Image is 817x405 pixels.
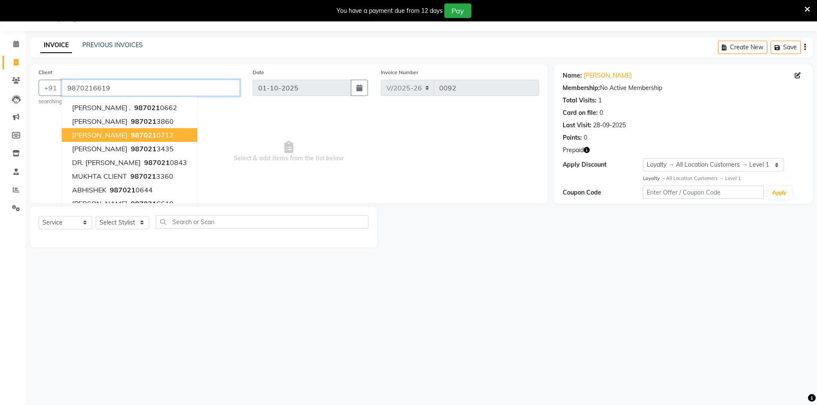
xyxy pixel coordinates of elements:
ngb-highlight: 3860 [129,117,174,126]
span: 987021 [130,172,156,180]
button: Save [771,41,801,54]
a: PREVIOUS INVOICES [82,41,143,49]
span: ABHISHEK [72,186,106,194]
span: [PERSON_NAME] [72,117,127,126]
span: Select & add items from the list below [39,109,539,195]
span: Prepaid [563,146,584,155]
a: [PERSON_NAME] [584,71,632,80]
label: Invoice Number [381,69,418,76]
ngb-highlight: 0662 [133,103,177,112]
div: 0 [584,133,587,142]
ngb-highlight: 3435 [129,144,174,153]
input: Enter Offer / Coupon Code [643,186,764,199]
div: Points: [563,133,582,142]
span: [PERSON_NAME] [72,131,127,139]
div: Apply Discount [563,160,643,169]
span: DR. [PERSON_NAME] [72,158,141,167]
ngb-highlight: 6619 [129,199,174,208]
button: Apply [767,186,792,199]
a: INVOICE [40,38,72,53]
span: 987021 [131,117,157,126]
div: Card on file: [563,108,598,117]
div: Total Visits: [563,96,597,105]
ngb-highlight: 3360 [129,172,173,180]
div: No Active Membership [563,84,804,93]
span: 987021 [131,199,157,208]
label: Date [253,69,264,76]
span: 987021 [110,186,136,194]
div: Last Visit: [563,121,591,130]
span: [PERSON_NAME] . [72,103,131,112]
div: Membership: [563,84,600,93]
input: Search or Scan [156,215,368,228]
ngb-highlight: 0843 [142,158,187,167]
div: Coupon Code [563,188,643,197]
span: 987021 [131,144,157,153]
input: Search by Name/Mobile/Email/Code [62,80,240,96]
ngb-highlight: 0644 [108,186,153,194]
div: 1 [598,96,602,105]
span: MUKHTA CLIENT [72,172,127,180]
div: Name: [563,71,582,80]
div: All Location Customers → Level 1 [643,175,804,182]
div: 0 [600,108,603,117]
small: searching... [39,98,240,105]
button: Pay [444,3,471,18]
button: Create New [718,41,767,54]
strong: Loyalty → [643,175,666,181]
button: +91 [39,80,63,96]
span: 987021 [131,131,157,139]
ngb-highlight: 0712 [129,131,174,139]
span: [PERSON_NAME] [72,199,127,208]
div: You have a payment due from 12 days [337,6,443,15]
span: [PERSON_NAME] [72,144,127,153]
div: 28-09-2025 [593,121,626,130]
span: 987021 [134,103,160,112]
label: Client [39,69,52,76]
span: 987021 [144,158,170,167]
